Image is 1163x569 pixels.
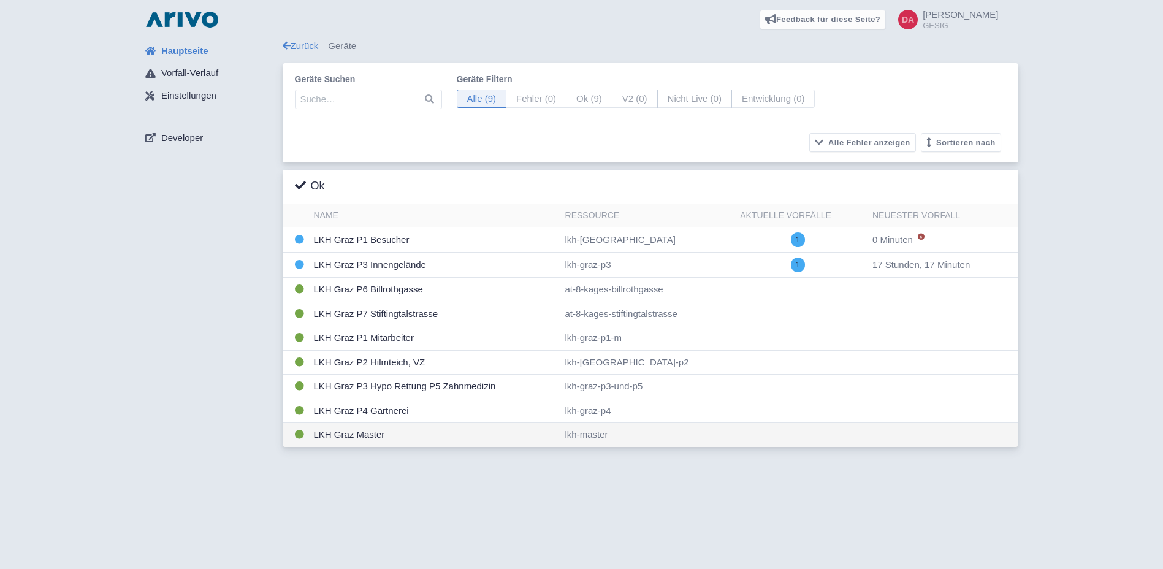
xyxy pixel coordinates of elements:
td: lkh-[GEOGRAPHIC_DATA]-p2 [560,350,736,375]
label: Geräte suchen [295,73,442,86]
span: Hauptseite [161,44,208,58]
button: Sortieren nach [921,133,1001,152]
h3: Ok [295,180,325,193]
td: lkh-graz-p3-und-p5 [560,375,736,399]
span: Entwicklung (0) [731,90,815,109]
td: LKH Graz P1 Besucher [309,227,560,253]
th: Neuester Vorfall [867,204,1018,227]
td: LKH Graz P6 Billrothgasse [309,278,560,302]
td: lkh-graz-p1-m [560,326,736,351]
span: Ok (9) [566,90,612,109]
td: lkh-master [560,423,736,447]
th: Aktuelle Vorfälle [735,204,867,227]
small: GESIG [923,21,998,29]
a: Vorfall-Verlauf [135,62,283,85]
span: V2 (0) [612,90,658,109]
td: LKH Graz P2 Hilmteich, VZ [309,350,560,375]
td: LKH Graz P4 Gärtnerei [309,399,560,423]
span: Fehler (0) [506,90,566,109]
span: [PERSON_NAME] [923,9,998,20]
a: Developer [135,126,283,150]
span: 17 Stunden, 17 Minuten [872,259,970,270]
td: lkh-[GEOGRAPHIC_DATA] [560,227,736,253]
span: Developer [161,131,203,145]
input: Suche… [295,90,442,109]
span: Vorfall-Verlauf [161,66,218,80]
span: Nicht Live (0) [657,90,732,109]
a: Feedback für diese Seite? [760,10,887,29]
td: LKH Graz P7 Stiftingtalstrasse [309,302,560,326]
img: logo [143,10,221,29]
td: at-8-kages-billrothgasse [560,278,736,302]
td: lkh-graz-p3 [560,253,736,278]
td: LKH Graz P3 Innengelände [309,253,560,278]
td: LKH Graz P1 Mitarbeiter [309,326,560,351]
a: Zurück [283,40,319,51]
td: LKH Graz Master [309,423,560,447]
span: Einstellungen [161,89,216,103]
td: LKH Graz P3 Hypo Rettung P5 Zahnmedizin [309,375,560,399]
span: 1 [791,258,805,272]
th: Name [309,204,560,227]
a: Einstellungen [135,85,283,108]
div: Geräte [283,39,1018,53]
label: Geräte filtern [457,73,815,86]
span: 1 [791,232,805,247]
a: Hauptseite [135,39,283,63]
th: Ressource [560,204,736,227]
a: [PERSON_NAME] GESIG [891,10,998,29]
td: at-8-kages-stiftingtalstrasse [560,302,736,326]
span: Alle (9) [457,90,507,109]
td: lkh-graz-p4 [560,399,736,423]
span: 0 Minuten [872,234,913,245]
button: Alle Fehler anzeigen [809,133,916,152]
